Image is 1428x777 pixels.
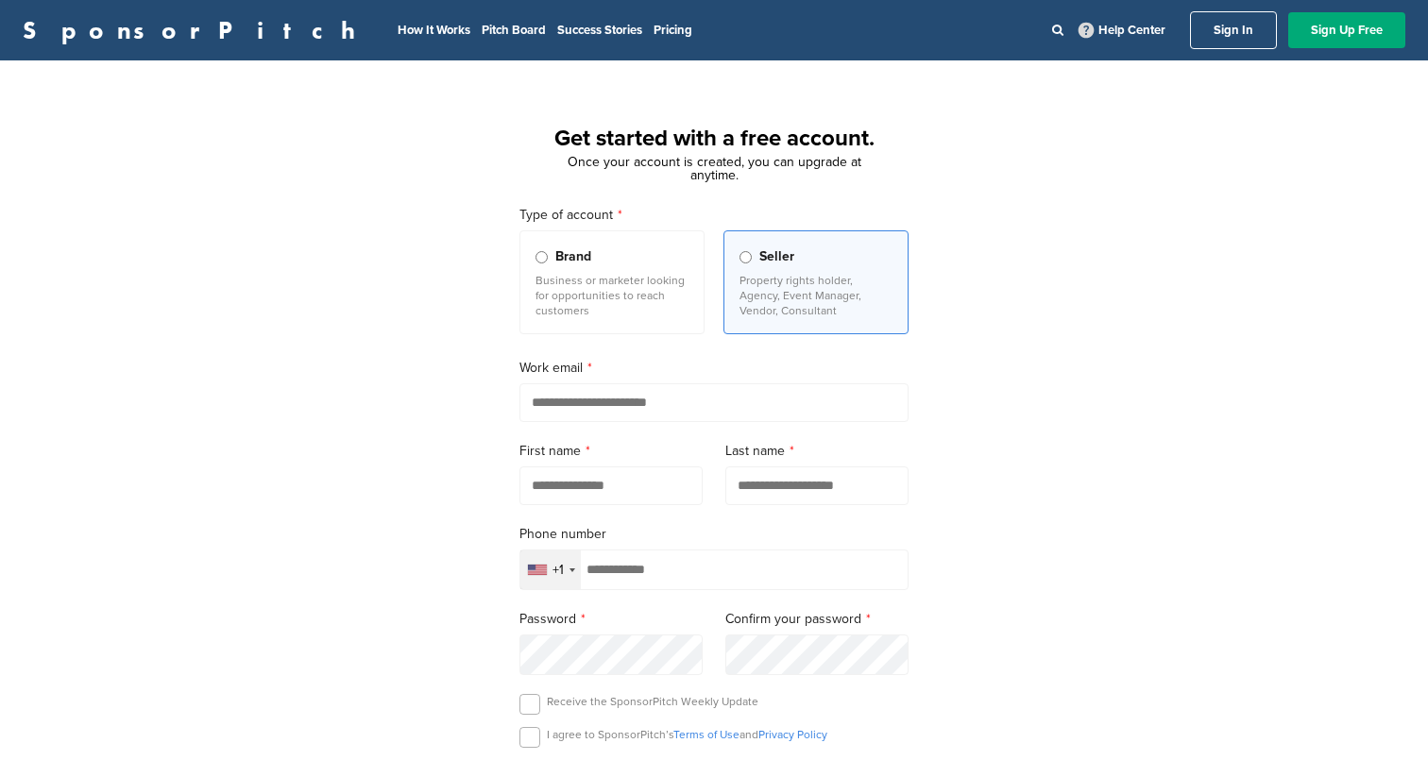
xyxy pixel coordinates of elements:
label: Phone number [519,524,909,545]
p: Property rights holder, Agency, Event Manager, Vendor, Consultant [739,273,892,318]
label: Last name [725,441,909,462]
label: Work email [519,358,909,379]
a: SponsorPitch [23,18,367,42]
label: First name [519,441,703,462]
label: Password [519,609,703,630]
a: Sign In [1190,11,1277,49]
input: Brand Business or marketer looking for opportunities to reach customers [535,251,548,263]
label: Confirm your password [725,609,909,630]
a: Success Stories [557,23,642,38]
p: I agree to SponsorPitch’s and [547,727,827,742]
a: Help Center [1075,19,1169,42]
h1: Get started with a free account. [497,122,931,156]
div: Selected country [520,550,581,589]
input: Seller Property rights holder, Agency, Event Manager, Vendor, Consultant [739,251,752,263]
p: Business or marketer looking for opportunities to reach customers [535,273,688,318]
div: +1 [552,564,564,577]
label: Type of account [519,205,909,226]
a: How It Works [398,23,470,38]
a: Pricing [654,23,692,38]
a: Privacy Policy [758,728,827,741]
p: Receive the SponsorPitch Weekly Update [547,694,758,709]
a: Terms of Use [673,728,739,741]
span: Once your account is created, you can upgrade at anytime. [568,154,861,183]
a: Pitch Board [482,23,546,38]
span: Brand [555,246,591,267]
a: Sign Up Free [1288,12,1405,48]
span: Seller [759,246,794,267]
